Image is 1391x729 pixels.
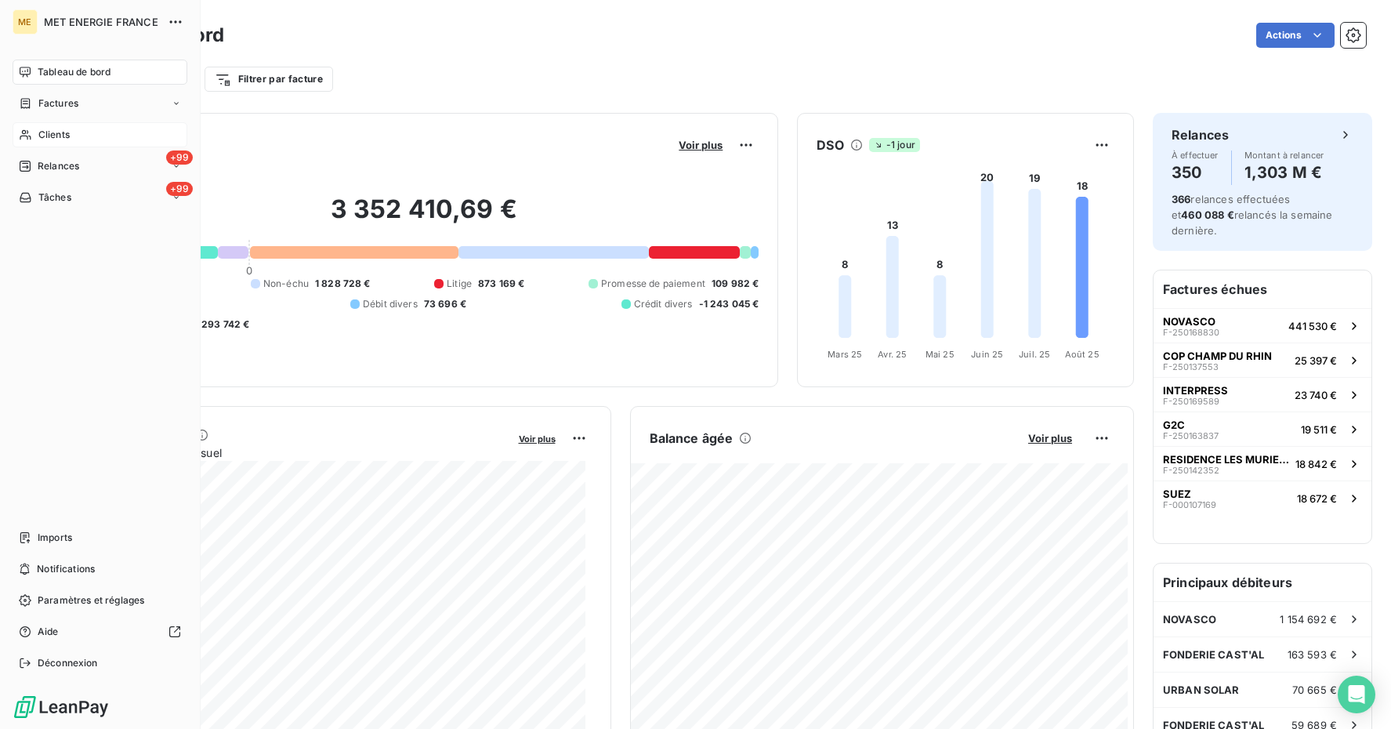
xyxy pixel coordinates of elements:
span: Déconnexion [38,656,98,670]
span: 460 088 € [1181,209,1233,221]
span: 366 [1172,193,1190,205]
span: Relances [38,159,79,173]
span: G2C [1163,419,1185,431]
span: Litige [447,277,472,291]
span: Non-échu [263,277,309,291]
span: Paramètres et réglages [38,593,144,607]
span: FONDERIE CAST'AL [1163,648,1264,661]
span: 25 397 € [1295,354,1337,367]
a: Tableau de bord [13,60,187,85]
span: 873 169 € [478,277,524,291]
span: 19 511 € [1301,423,1337,436]
button: Filtrer par facture [205,67,333,92]
span: 163 593 € [1288,648,1337,661]
img: Logo LeanPay [13,695,110,720]
span: MET ENERGIE FRANCE [44,16,158,28]
div: ME [13,9,38,34]
span: +99 [166,151,193,165]
button: Actions [1256,23,1335,48]
button: NOVASCOF-250168830441 530 € [1154,308,1371,343]
span: F-250169589 [1163,397,1219,406]
span: Voir plus [1028,432,1072,444]
span: 18 842 € [1295,458,1337,470]
tspan: Avr. 25 [878,349,907,360]
span: 441 530 € [1288,320,1337,332]
span: Montant à relancer [1244,151,1324,160]
span: -1 243 045 € [699,297,759,311]
span: URBAN SOLAR [1163,684,1240,696]
span: F-250137553 [1163,362,1219,372]
tspan: Juil. 25 [1019,349,1050,360]
span: COP CHAMP DU RHIN [1163,350,1272,362]
span: Débit divers [363,297,418,311]
h6: DSO [817,136,843,154]
span: 73 696 € [424,297,466,311]
span: F-250168830 [1163,328,1219,337]
span: 70 665 € [1292,684,1337,696]
span: F-250142352 [1163,466,1219,475]
a: Aide [13,619,187,644]
span: Imports [38,531,72,545]
button: SUEZF-00010716918 672 € [1154,481,1371,515]
span: RESIDENCE LES MURIERS [1163,453,1289,466]
button: Voir plus [514,431,560,445]
h6: Balance âgée [650,429,734,448]
span: -1 jour [869,138,920,152]
tspan: Août 25 [1065,349,1099,360]
a: Factures [13,91,187,116]
a: +99Tâches [13,185,187,210]
div: Open Intercom Messenger [1338,676,1375,713]
span: F-000107169 [1163,500,1216,510]
span: À effectuer [1172,151,1219,160]
h6: Factures échues [1154,270,1371,308]
button: G2CF-25016383719 511 € [1154,412,1371,446]
span: 0 [246,264,252,277]
a: +99Relances [13,154,187,179]
h6: Relances [1172,125,1229,144]
span: Tableau de bord [38,65,110,79]
span: relances effectuées et relancés la semaine dernière. [1172,193,1333,237]
span: -293 742 € [197,317,250,332]
span: SUEZ [1163,488,1191,500]
button: Voir plus [1023,431,1077,445]
a: Imports [13,525,187,550]
span: Aide [38,625,59,639]
a: Paramètres et réglages [13,588,187,613]
span: 18 672 € [1297,492,1337,505]
span: +99 [166,182,193,196]
tspan: Mars 25 [828,349,863,360]
span: Crédit divers [634,297,693,311]
button: RESIDENCE LES MURIERSF-25014235218 842 € [1154,446,1371,481]
a: Clients [13,122,187,147]
span: Notifications [37,562,95,576]
span: Voir plus [519,433,556,444]
span: 109 982 € [712,277,759,291]
span: F-250163837 [1163,431,1219,441]
span: NOVASCO [1163,315,1215,328]
span: 23 740 € [1295,389,1337,401]
span: 1 828 728 € [315,277,371,291]
span: Voir plus [679,139,723,151]
span: Tâches [38,190,71,205]
h6: Principaux débiteurs [1154,564,1371,601]
tspan: Mai 25 [926,349,955,360]
button: INTERPRESSF-25016958923 740 € [1154,377,1371,412]
h2: 3 352 410,69 € [89,194,759,241]
span: Promesse de paiement [601,277,705,291]
span: Clients [38,128,70,142]
button: Voir plus [674,138,727,152]
span: INTERPRESS [1163,384,1228,397]
tspan: Juin 25 [972,349,1004,360]
h4: 1,303 M € [1244,160,1324,185]
span: 1 154 692 € [1280,613,1337,626]
span: NOVASCO [1163,613,1216,626]
span: Chiffre d'affaires mensuel [89,444,508,461]
button: COP CHAMP DU RHINF-25013755325 397 € [1154,343,1371,377]
h4: 350 [1172,160,1219,185]
span: Factures [38,96,78,111]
